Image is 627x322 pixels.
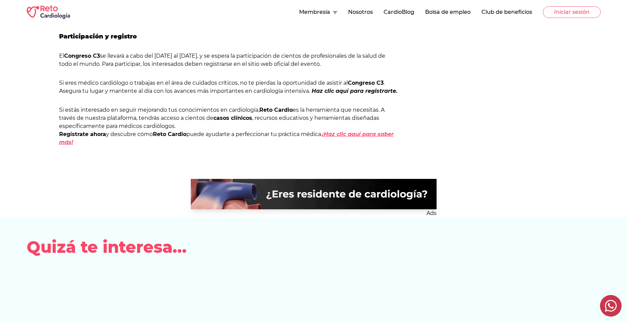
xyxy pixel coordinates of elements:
[191,209,437,217] p: Ads
[59,33,137,40] strong: Participación y registro
[59,52,398,68] p: El se llevará a cabo del [DATE] al [DATE], y se espera la participación de cientos de profesional...
[191,179,437,209] img: Ad - web | blog-post | banner | silanes medclass | 2025-09-11 | 1
[312,88,397,94] a: Haz clic aquí para registrarte.
[213,115,252,121] strong: casos clínicos
[153,131,186,137] strong: Reto Cardio
[384,8,414,16] button: CardioBlog
[481,8,532,16] button: Club de beneficios
[59,79,398,95] p: Si eres médico cardiólogo o trabajas en el área de cuidados críticos, no te pierdas la oportunida...
[59,131,394,145] a: ¡Haz clic aquí para saber más!
[27,5,70,19] img: RETO Cardio Logo
[259,107,293,113] strong: Reto Cardio
[348,8,373,16] button: Nosotros
[543,6,601,18] button: Iniciar sesión
[425,8,471,16] button: Bolsa de empleo
[299,8,337,16] button: Membresía
[59,131,106,137] strong: Regístrate ahora
[348,80,384,86] strong: Congreso C3
[59,106,398,146] p: Si estás interesado en seguir mejorando tus conocimientos en cardiología, es la herramienta que n...
[64,53,100,59] strong: Congreso C3
[27,239,601,255] h2: Quizá te interesa...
